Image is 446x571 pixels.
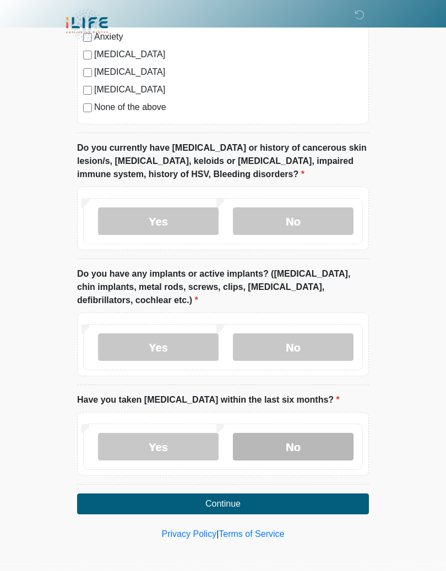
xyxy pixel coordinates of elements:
[83,68,92,77] input: [MEDICAL_DATA]
[219,529,284,539] a: Terms of Service
[94,83,363,96] label: [MEDICAL_DATA]
[233,433,353,460] label: No
[77,141,369,181] label: Do you currently have [MEDICAL_DATA] or history of cancerous skin lesion/s, [MEDICAL_DATA], keloi...
[77,493,369,514] button: Continue
[83,51,92,59] input: [MEDICAL_DATA]
[77,393,340,407] label: Have you taken [MEDICAL_DATA] within the last six months?
[233,333,353,361] label: No
[66,8,108,43] img: iLIFE Anti-Aging Center Logo
[216,529,219,539] a: |
[94,48,363,61] label: [MEDICAL_DATA]
[98,207,219,235] label: Yes
[162,529,217,539] a: Privacy Policy
[98,333,219,361] label: Yes
[83,86,92,95] input: [MEDICAL_DATA]
[233,207,353,235] label: No
[94,101,363,114] label: None of the above
[83,103,92,112] input: None of the above
[98,433,219,460] label: Yes
[77,267,369,307] label: Do you have any implants or active implants? ([MEDICAL_DATA], chin implants, metal rods, screws, ...
[94,65,363,79] label: [MEDICAL_DATA]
